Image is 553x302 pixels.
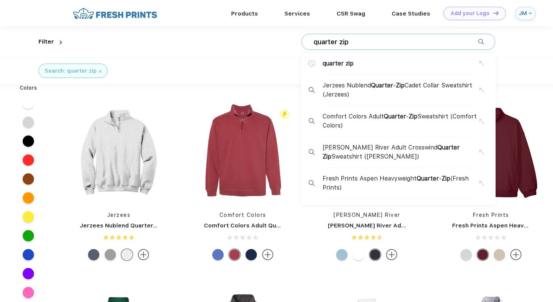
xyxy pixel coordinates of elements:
[386,249,397,260] img: more.svg
[384,113,406,120] span: Quarter
[323,60,344,67] span: quarter
[334,212,400,218] a: [PERSON_NAME] River
[309,149,315,155] img: desktop_search_2.svg
[231,10,258,17] a: Products
[371,82,393,89] span: Quarter
[337,10,365,17] a: CSR Swag
[479,61,484,66] img: copy_suggestion.svg
[323,112,479,130] span: Comfort Colors Adult - Sweatshirt (Comfort Colors)
[105,249,116,260] div: Oxford
[451,10,490,17] div: Add your Logo
[107,212,131,218] a: Jerzees
[479,181,484,186] img: copy_suggestion.svg
[478,39,484,45] img: desktop_search_2.svg
[309,87,315,93] img: desktop_search_2.svg
[323,143,479,161] span: [PERSON_NAME] River Adult Crosswind Sweatshirt ([PERSON_NAME])
[442,175,450,182] span: Zip
[519,10,527,17] div: JM
[479,88,484,93] img: copy_suggestion.svg
[323,81,479,99] span: Jerzees Nublend - Cadet Collar Sweatshirt (Jerzees)
[417,175,439,182] span: Quarter
[262,249,273,260] img: more.svg
[45,67,97,75] div: Search: quarter zip
[353,249,364,260] div: White
[493,11,499,15] img: DT
[204,222,336,229] a: Comfort Colors Adult Quarter-Zip Sweatshirt
[39,37,54,46] div: Filter
[212,249,224,260] div: Flo Blue
[308,60,315,67] img: search_history.svg
[510,249,522,260] img: more.svg
[409,113,417,120] span: Zip
[99,70,102,73] img: filter_cancel.svg
[479,150,484,155] img: copy_suggestion.svg
[336,249,348,260] div: Aqua
[80,222,236,229] a: Jerzees Nublend Quarter-Zip Cadet Collar Sweatshirt
[219,212,266,218] a: Comfort Colors
[280,109,290,120] img: flash_active_toggle.svg
[494,249,505,260] div: Sand
[396,82,405,89] span: Zip
[477,249,488,260] div: Crimson Red
[437,144,460,151] span: Quarter
[323,174,479,192] span: Fresh Prints Aspen Heavyweight - (Fresh Prints)
[313,38,478,46] input: Search products for brands, styles, seasons etc...
[14,84,43,92] div: Colors
[193,103,293,204] img: func=resize&h=266
[88,249,99,260] div: Vintage Htr Navy
[346,60,354,67] span: zip
[246,249,257,260] div: True Navy
[121,249,133,260] div: Ash
[309,180,315,186] img: desktop_search_2.svg
[529,12,532,15] img: arrow_down_blue.svg
[460,249,472,260] div: Ash Grey
[68,103,169,204] img: func=resize&h=266
[473,212,509,218] a: Fresh Prints
[60,40,62,44] img: dropdown.png
[284,10,310,17] a: Services
[71,7,159,20] img: fo%20logo%202.webp
[328,222,509,229] a: [PERSON_NAME] River Adult Crosswind Quarter Zip Sweatshirt
[309,118,315,124] img: desktop_search_2.svg
[369,249,381,260] div: Navy
[323,153,331,160] span: Zip
[138,249,149,260] img: more.svg
[479,119,484,124] img: copy_suggestion.svg
[229,249,240,260] div: Crimson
